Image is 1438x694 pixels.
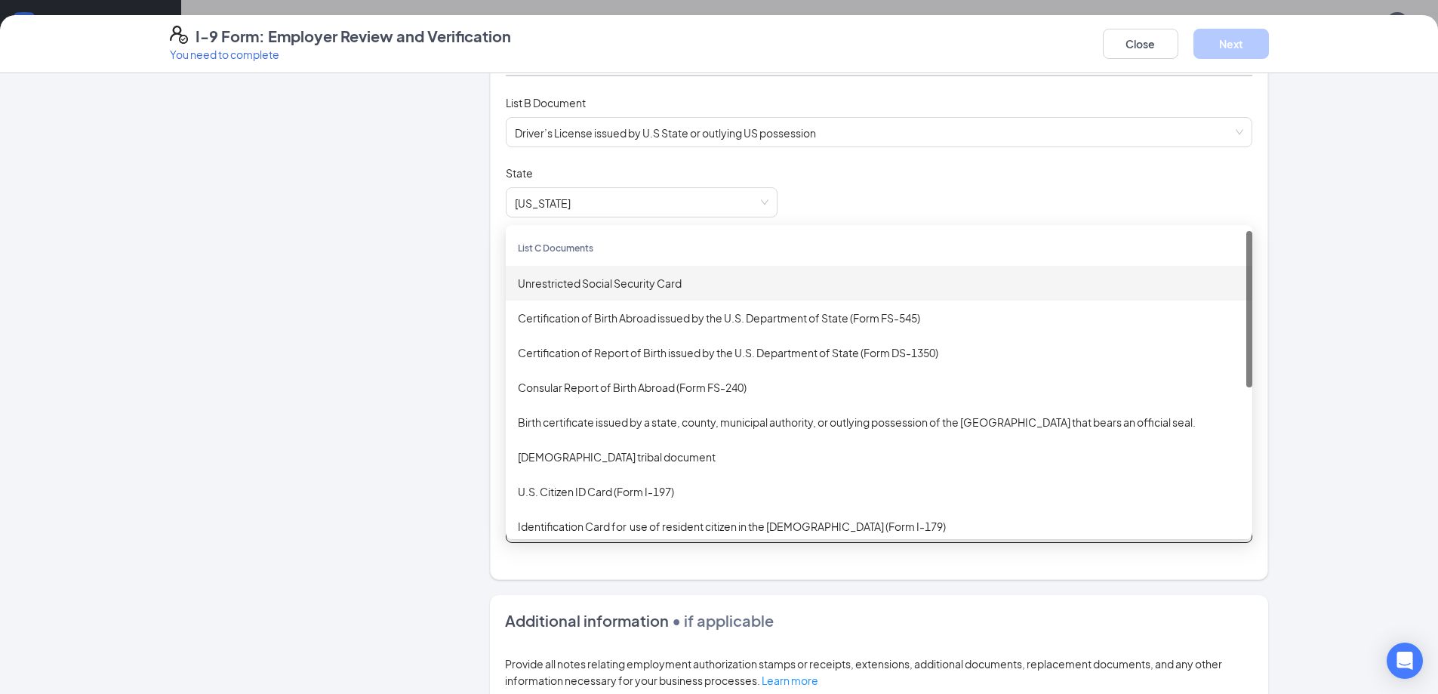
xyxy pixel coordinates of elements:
div: [DEMOGRAPHIC_DATA] tribal document [518,449,1240,465]
div: Certification of Birth Abroad issued by the U.S. Department of State (Form FS-545) [518,310,1240,326]
a: Learn more [762,674,818,687]
span: Michigan [515,188,768,217]
button: Close [1103,29,1178,59]
button: Next [1193,29,1269,59]
div: Birth certificate issued by a state, county, municipal authority, or outlying possession of the [... [518,414,1240,430]
span: Additional information [505,611,669,630]
span: Driver’s License issued by U.S State or outlying US possession [515,118,1243,147]
span: Provide all notes relating employment authorization stamps or receipts, extensions, additional do... [505,657,1222,687]
div: Open Intercom Messenger [1387,643,1423,679]
div: U.S. Citizen ID Card (Form I-197) [518,483,1240,500]
p: You need to complete [170,47,511,62]
span: List C Documents [518,242,593,254]
div: Certification of Report of Birth issued by the U.S. Department of State (Form DS-1350) [518,344,1240,361]
div: Consular Report of Birth Abroad (Form FS-240) [518,379,1240,396]
svg: FormI9EVerifyIcon [170,26,188,44]
span: List B Document [506,96,586,109]
div: Unrestricted Social Security Card [518,275,1240,291]
span: State [506,165,533,180]
span: • if applicable [669,611,774,630]
h4: I-9 Form: Employer Review and Verification [196,26,511,47]
div: Identification Card for use of resident citizen in the [DEMOGRAPHIC_DATA] (Form I-179) [518,518,1240,535]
